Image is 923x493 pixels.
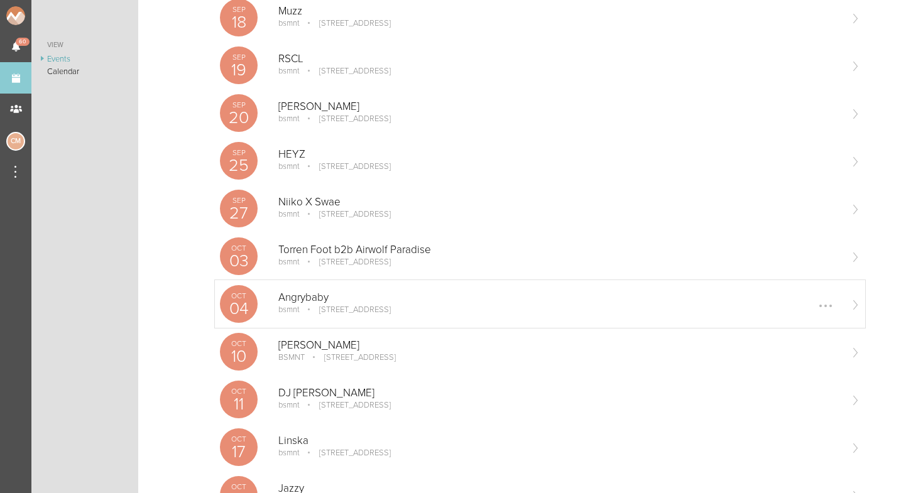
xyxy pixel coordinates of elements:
p: [STREET_ADDRESS] [302,448,391,458]
p: Oct [220,483,258,490]
p: Oct [220,340,258,347]
p: Oct [220,292,258,300]
p: [STREET_ADDRESS] [302,257,391,267]
p: [STREET_ADDRESS] [302,114,391,124]
p: 10 [220,348,258,365]
p: Torren Foot b2b Airwolf Paradise [278,244,840,256]
p: 19 [220,62,258,79]
p: Sep [220,197,258,204]
p: Muzz [278,5,840,18]
p: bsmnt [278,161,300,171]
p: Niiko X Swae [278,196,840,209]
p: bsmnt [278,305,300,315]
p: bsmnt [278,66,300,76]
div: Charlie McGinley [6,132,25,151]
p: [PERSON_NAME] [278,100,840,113]
p: [STREET_ADDRESS] [302,66,391,76]
p: HEYZ [278,148,840,161]
p: bsmnt [278,257,300,267]
p: [STREET_ADDRESS] [302,209,391,219]
p: [STREET_ADDRESS] [302,400,391,410]
p: 03 [220,252,258,269]
p: Oct [220,435,258,443]
p: Oct [220,244,258,252]
p: Sep [220,6,258,13]
p: 11 [220,396,258,413]
p: BSMNT [278,352,305,362]
p: 04 [220,300,258,317]
p: bsmnt [278,18,300,28]
a: Events [31,53,138,65]
p: Linska [278,435,840,447]
p: [STREET_ADDRESS] [307,352,396,362]
p: 20 [220,109,258,126]
p: [STREET_ADDRESS] [302,161,391,171]
p: [STREET_ADDRESS] [302,18,391,28]
p: DJ [PERSON_NAME] [278,387,840,399]
p: Sep [220,101,258,109]
p: Oct [220,387,258,395]
p: bsmnt [278,114,300,124]
a: Calendar [31,65,138,78]
p: 27 [220,205,258,222]
p: RSCL [278,53,840,65]
p: Angrybaby [278,291,840,304]
p: [STREET_ADDRESS] [302,305,391,315]
p: Sep [220,149,258,156]
p: bsmnt [278,448,300,458]
p: bsmnt [278,400,300,410]
p: 25 [220,157,258,174]
span: 60 [16,38,30,46]
p: [PERSON_NAME] [278,339,840,352]
p: 17 [220,443,258,460]
p: bsmnt [278,209,300,219]
p: Sep [220,53,258,61]
img: NOMAD [6,6,77,25]
a: View [31,38,138,53]
p: 18 [220,14,258,31]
